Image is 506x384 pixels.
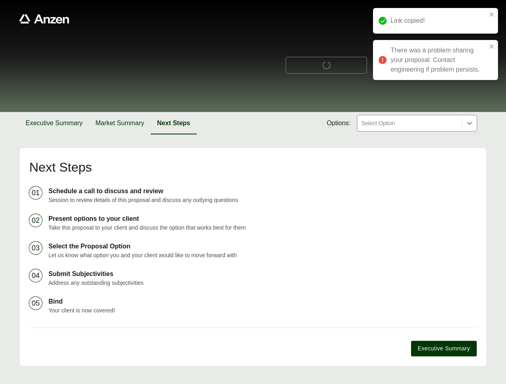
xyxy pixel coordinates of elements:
p: Your client is now covered! [48,306,477,315]
button: close [489,43,495,50]
a: Anzen website [19,14,69,24]
button: close [489,11,495,18]
p: Present options to your client [48,214,477,224]
p: Bind [48,297,477,306]
div: There was a problem sharing your proposal. Contact engineering if problem persists. [391,46,487,74]
div: Link copied! [391,16,487,26]
p: Address any outstanding subjectivities [48,279,477,287]
p: Take this proposal to your client and discuss the option that works best for them [48,224,477,232]
button: Executive Summary [19,112,89,134]
p: Let us know what option you and your client would like to move forward with [48,251,477,260]
button: Market Summary [89,112,151,134]
p: Select the Proposal Option [48,242,477,251]
p: Schedule a call to discuss and review [48,186,477,196]
span: Executive Summary [418,344,470,353]
h2: Next Steps [29,161,477,174]
button: Next Steps [151,112,197,134]
p: Session to review details of this proposal and discuss any outlying questions [48,196,477,204]
button: Executive Summary [411,341,477,356]
span: Options: [327,118,351,128]
p: Submit Subjectivities [48,269,477,279]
